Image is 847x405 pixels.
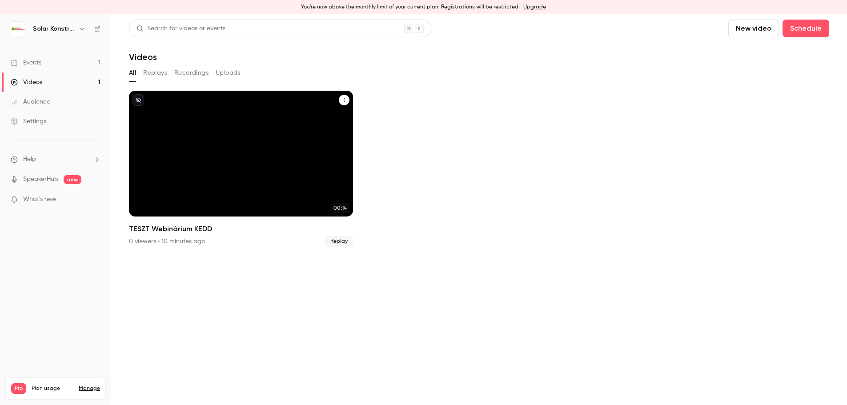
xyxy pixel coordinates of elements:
span: new [64,175,81,184]
h1: Videos [129,52,157,62]
a: Upgrade [523,4,546,11]
span: Plan usage [32,385,73,392]
span: 00:14 [331,203,349,213]
button: New video [728,20,779,37]
h2: TESZT Webinárium KEDD [129,224,353,234]
li: help-dropdown-opener [11,155,100,164]
div: Videos [11,78,42,87]
h6: Solar Konstrukt Kft. [33,24,75,33]
span: Replay [325,236,353,247]
span: What's new [23,195,56,204]
a: 00:14TESZT Webinárium KEDD0 viewers • 10 minutes agoReplay [129,91,353,247]
button: Uploads [216,66,241,80]
span: Pro [11,383,26,394]
button: Schedule [783,20,829,37]
button: All [129,66,136,80]
section: Videos [129,20,829,400]
li: TESZT Webinárium KEDD [129,91,353,247]
a: Manage [79,385,100,392]
button: unpublished [132,94,144,106]
span: Help [23,155,36,164]
button: Replays [143,66,167,80]
div: Settings [11,117,46,126]
div: 0 viewers • 10 minutes ago [129,237,205,246]
div: Audience [11,97,50,106]
div: Search for videos or events [136,24,225,33]
button: Recordings [174,66,209,80]
ul: Videos [129,91,829,247]
a: SpeakerHub [23,175,58,184]
div: Events [11,58,41,67]
img: Solar Konstrukt Kft. [11,22,25,36]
